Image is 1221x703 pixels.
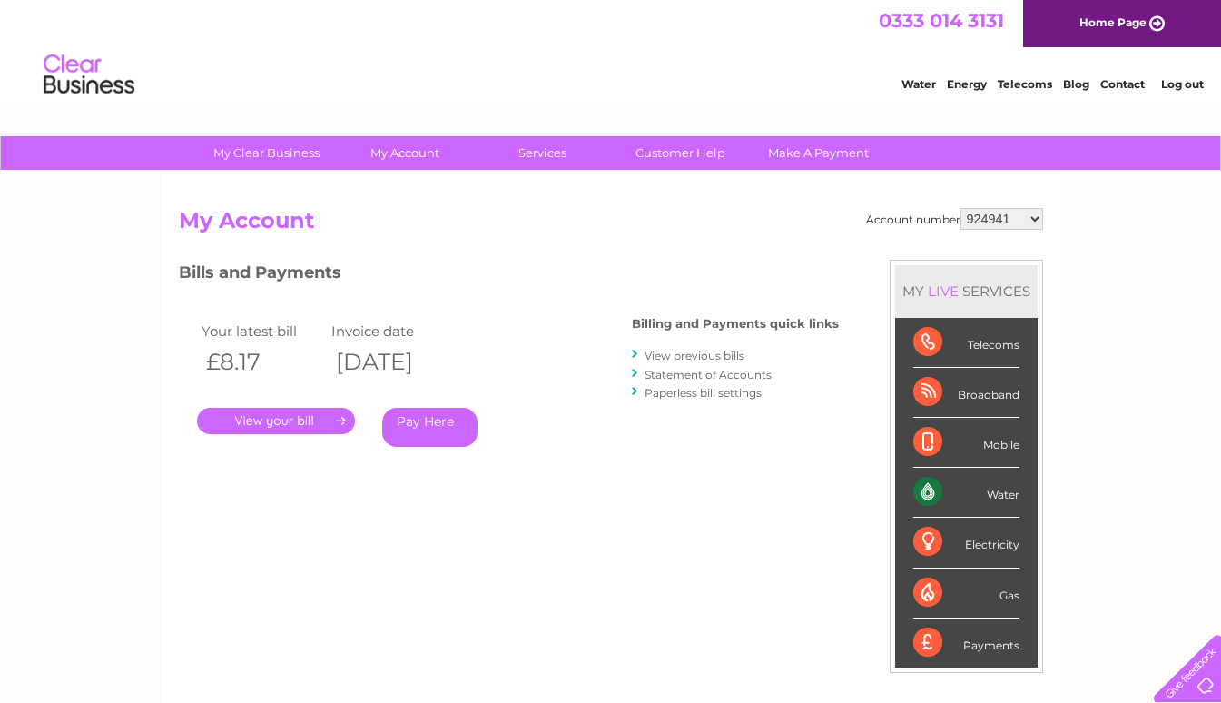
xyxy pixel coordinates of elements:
[327,319,458,343] td: Invoice date
[879,9,1004,32] a: 0333 014 3131
[382,408,478,447] a: Pay Here
[1161,77,1204,91] a: Log out
[645,386,762,400] a: Paperless bill settings
[330,136,479,170] a: My Account
[182,10,1040,88] div: Clear Business is a trading name of Verastar Limited (registered in [GEOGRAPHIC_DATA] No. 3667643...
[197,319,328,343] td: Your latest bill
[913,569,1019,619] div: Gas
[913,418,1019,468] div: Mobile
[1100,77,1145,91] a: Contact
[913,368,1019,418] div: Broadband
[1063,77,1089,91] a: Blog
[468,136,617,170] a: Services
[197,343,328,381] th: £8.17
[913,518,1019,568] div: Electricity
[895,265,1038,317] div: MY SERVICES
[913,468,1019,518] div: Water
[947,77,987,91] a: Energy
[924,282,962,300] div: LIVE
[327,343,458,381] th: [DATE]
[645,349,744,362] a: View previous bills
[998,77,1052,91] a: Telecoms
[913,619,1019,668] div: Payments
[866,208,1043,230] div: Account number
[179,260,839,292] h3: Bills and Payments
[606,136,755,170] a: Customer Help
[913,318,1019,368] div: Telecoms
[179,208,1043,243] h2: My Account
[743,136,893,170] a: Make A Payment
[192,136,341,170] a: My Clear Business
[197,408,355,434] a: .
[43,47,135,103] img: logo.png
[901,77,936,91] a: Water
[645,368,772,381] a: Statement of Accounts
[632,317,839,331] h4: Billing and Payments quick links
